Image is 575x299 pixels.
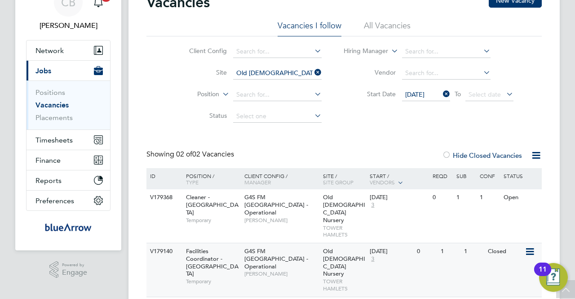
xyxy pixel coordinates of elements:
[176,150,234,159] span: 02 Vacancies
[469,90,501,98] span: Select date
[278,20,341,36] li: Vacancies I follow
[148,168,179,183] div: ID
[244,247,308,270] span: G4S FM [GEOGRAPHIC_DATA] - Operational
[62,269,87,277] span: Engage
[321,168,368,190] div: Site /
[364,20,411,36] li: All Vacancies
[370,201,376,209] span: 3
[148,189,179,206] div: V179368
[26,220,111,234] a: Go to home page
[168,90,219,99] label: Position
[148,243,179,260] div: V179140
[344,68,396,76] label: Vendor
[27,80,110,129] div: Jobs
[186,179,199,186] span: Type
[27,130,110,150] button: Timesheets
[402,45,491,58] input: Search for...
[367,168,430,191] div: Start /
[233,45,322,58] input: Search for...
[402,67,491,80] input: Search for...
[323,193,365,224] span: Old [DEMOGRAPHIC_DATA] Nursery
[539,269,547,281] div: 11
[176,150,192,159] span: 02 of
[486,243,525,260] div: Closed
[405,90,425,98] span: [DATE]
[27,191,110,210] button: Preferences
[454,168,478,183] div: Sub
[186,217,240,224] span: Temporary
[478,189,501,206] div: 1
[35,67,51,75] span: Jobs
[146,150,236,159] div: Showing
[242,168,321,190] div: Client Config /
[454,189,478,206] div: 1
[442,151,522,160] label: Hide Closed Vacancies
[45,220,92,234] img: bluearrow-logo-retina.png
[35,156,61,165] span: Finance
[233,110,322,123] input: Select one
[27,61,110,80] button: Jobs
[323,278,366,292] span: TOWER HAMLETS
[35,46,64,55] span: Network
[452,88,464,100] span: To
[430,168,454,183] div: Reqd
[233,67,322,80] input: Search for...
[462,243,485,260] div: 1
[186,193,239,216] span: Cleaner - [GEOGRAPHIC_DATA]
[323,247,365,278] span: Old [DEMOGRAPHIC_DATA] Nursery
[35,196,74,205] span: Preferences
[26,20,111,31] span: Cosmin Balan
[49,261,88,278] a: Powered byEngage
[27,150,110,170] button: Finance
[35,88,65,97] a: Positions
[370,179,395,186] span: Vendors
[370,255,376,263] span: 3
[430,189,454,206] div: 0
[35,101,69,109] a: Vacancies
[175,47,227,55] label: Client Config
[35,113,73,122] a: Placements
[415,243,438,260] div: 0
[179,168,242,190] div: Position /
[186,247,239,278] span: Facilities Coordinator - [GEOGRAPHIC_DATA]
[27,40,110,60] button: Network
[501,168,540,183] div: Status
[186,278,240,285] span: Temporary
[370,248,412,255] div: [DATE]
[244,179,271,186] span: Manager
[244,270,318,277] span: [PERSON_NAME]
[244,217,318,224] span: [PERSON_NAME]
[323,179,354,186] span: Site Group
[344,90,396,98] label: Start Date
[175,68,227,76] label: Site
[336,47,388,56] label: Hiring Manager
[35,136,73,144] span: Timesheets
[501,189,540,206] div: Open
[233,89,322,101] input: Search for...
[27,170,110,190] button: Reports
[370,194,428,201] div: [DATE]
[438,243,462,260] div: 1
[323,224,366,238] span: TOWER HAMLETS
[539,263,568,292] button: Open Resource Center, 11 new notifications
[478,168,501,183] div: Conf
[35,176,62,185] span: Reports
[244,193,308,216] span: G4S FM [GEOGRAPHIC_DATA] - Operational
[62,261,87,269] span: Powered by
[175,112,227,120] label: Status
